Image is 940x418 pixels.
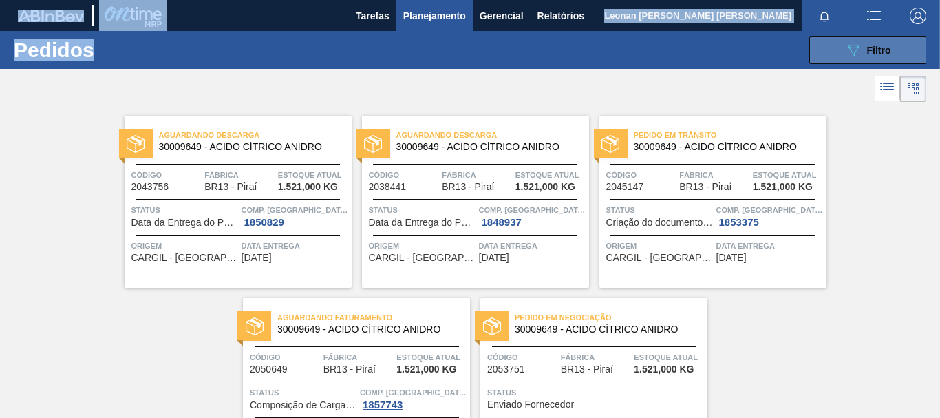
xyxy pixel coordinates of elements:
[250,400,356,410] span: Composição de Carga Aceita
[479,203,586,217] span: Comp. Carga
[679,168,749,182] span: Fábrica
[442,168,512,182] span: Fábrica
[480,8,524,24] span: Gerencial
[606,253,713,263] span: CARGIL - UBERLÂNDIA (MG)
[369,168,439,182] span: Código
[716,203,823,217] span: Comp. Carga
[479,253,509,263] span: 14/10/2025
[369,253,476,263] span: CARGIL - UBERLÂNDIA (MG)
[204,168,275,182] span: Fábrica
[242,239,348,253] span: Data Entrega
[131,182,169,192] span: 2043756
[809,36,926,64] button: Filtro
[634,364,694,375] span: 1.521,000 KG
[396,128,589,142] span: Aguardando Descarga
[131,218,238,228] span: Data da Entrega do Pedido Atrasada
[606,239,713,253] span: Origem
[278,168,348,182] span: Estoque atual
[483,317,501,335] img: status
[589,116,826,288] a: statusPedido em Trânsito30009649 - ACIDO CÍTRICO ANIDROCódigo2045147FábricaBR13 - PiraíEstoque at...
[634,142,815,152] span: 30009649 - ACIDO CÍTRICO ANIDRO
[246,317,264,335] img: status
[131,203,238,217] span: Status
[131,239,238,253] span: Origem
[515,168,586,182] span: Estoque atual
[127,135,145,153] img: status
[277,311,470,324] span: Aguardando Faturamento
[204,182,257,192] span: BR13 - Piraí
[802,6,846,25] button: Notificações
[601,135,619,153] img: status
[396,364,456,375] span: 1.521,000 KG
[634,128,826,142] span: Pedido em Trânsito
[487,351,557,364] span: Código
[515,311,707,324] span: Pedido em Negociação
[369,239,476,253] span: Origem
[606,218,713,228] span: Criação do documento VIM
[250,386,356,399] span: Status
[900,76,926,102] div: Visão em Cards
[679,182,731,192] span: BR13 - Piraí
[14,42,206,58] h1: Pedidos
[537,8,584,24] span: Relatórios
[159,128,352,142] span: Aguardando Descarga
[242,203,348,228] a: Comp. [GEOGRAPHIC_DATA]1850829
[250,364,288,375] span: 2050649
[242,253,272,263] span: 14/10/2025
[515,182,575,192] span: 1.521,000 KG
[277,324,459,335] span: 30009649 - ACIDO CÍTRICO ANIDRO
[369,182,407,192] span: 2038441
[369,218,476,228] span: Data da Entrega do Pedido Atrasada
[479,217,524,228] div: 1848937
[242,217,287,228] div: 1850829
[18,10,84,22] img: TNhmsLtSVTkK8tSr43FrP2fwEKptu5GPRR3wAAAABJRU5ErkJggg==
[487,386,704,399] span: Status
[561,351,631,364] span: Fábrica
[634,351,704,364] span: Estoque atual
[356,8,389,24] span: Tarefas
[867,45,891,56] span: Filtro
[753,182,813,192] span: 1.521,000 KG
[131,253,238,263] span: CARGIL - UBERLÂNDIA (MG)
[360,386,467,410] a: Comp. [GEOGRAPHIC_DATA]1857743
[396,351,467,364] span: Estoque atual
[479,203,586,228] a: Comp. [GEOGRAPHIC_DATA]1848937
[910,8,926,24] img: Logout
[606,203,713,217] span: Status
[875,76,900,102] div: Visão em Lista
[442,182,494,192] span: BR13 - Piraí
[114,116,352,288] a: statusAguardando Descarga30009649 - ACIDO CÍTRICO ANIDROCódigo2043756FábricaBR13 - PiraíEstoque a...
[131,168,202,182] span: Código
[323,351,394,364] span: Fábrica
[716,253,747,263] span: 23/10/2025
[515,324,696,335] span: 30009649 - ACIDO CÍTRICO ANIDRO
[866,8,882,24] img: userActions
[159,142,341,152] span: 30009649 - ACIDO CÍTRICO ANIDRO
[487,364,525,375] span: 2053751
[242,203,348,217] span: Comp. Carga
[360,386,467,399] span: Comp. Carga
[352,116,589,288] a: statusAguardando Descarga30009649 - ACIDO CÍTRICO ANIDROCódigo2038441FábricaBR13 - PiraíEstoque a...
[250,351,320,364] span: Código
[479,239,586,253] span: Data Entrega
[753,168,823,182] span: Estoque atual
[369,203,476,217] span: Status
[360,399,405,410] div: 1857743
[278,182,338,192] span: 1.521,000 KG
[561,364,613,375] span: BR13 - Piraí
[396,142,578,152] span: 30009649 - ACIDO CÍTRICO ANIDRO
[716,217,762,228] div: 1853375
[403,8,466,24] span: Planejamento
[323,364,376,375] span: BR13 - Piraí
[606,182,644,192] span: 2045147
[364,135,382,153] img: status
[716,203,823,228] a: Comp. [GEOGRAPHIC_DATA]1853375
[716,239,823,253] span: Data Entrega
[606,168,676,182] span: Código
[487,399,574,410] span: Enviado Fornecedor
